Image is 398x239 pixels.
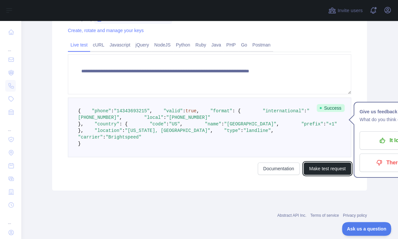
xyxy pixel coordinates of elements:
[343,213,367,218] a: Privacy policy
[342,222,391,236] iframe: Toggle Customer Support
[144,115,164,120] span: "local"
[224,128,240,133] span: "type"
[78,135,103,140] span: "carrier"
[238,40,250,50] a: Go
[107,40,133,50] a: Javascript
[78,128,84,133] span: },
[125,128,210,133] span: "[US_STATE], [GEOGRAPHIC_DATA]"
[151,40,173,50] a: NodeJS
[94,121,119,127] span: "country"
[327,5,364,16] button: Invite users
[119,115,122,120] span: ,
[210,108,232,114] span: "format"
[276,121,279,127] span: ,
[224,121,276,127] span: "[GEOGRAPHIC_DATA]"
[193,40,209,50] a: Ruby
[90,40,107,50] a: cURL
[68,40,90,50] a: Live test
[106,135,141,140] span: "Brightspeed"
[173,40,193,50] a: Python
[149,108,152,114] span: ,
[133,40,151,50] a: jQuery
[326,121,337,127] span: "+1"
[149,121,166,127] span: "code"
[209,40,224,50] a: Java
[166,115,210,120] span: "[PHONE_NUMBER]"
[5,212,16,225] div: ...
[5,119,16,132] div: ...
[122,128,125,133] span: :
[196,108,199,114] span: ,
[263,108,304,114] span: "international"
[94,128,122,133] span: "location"
[78,108,309,120] span: "[PHONE_NUMBER]"
[119,121,128,127] span: : {
[78,108,81,114] span: {
[78,121,84,127] span: },
[241,128,243,133] span: :
[183,108,185,114] span: :
[317,104,345,112] span: Success
[323,121,326,127] span: :
[114,108,149,114] span: "14343693215"
[78,141,81,146] span: }
[224,40,238,50] a: PHP
[163,115,166,120] span: :
[277,213,307,218] a: Abstract API Inc.
[250,40,273,50] a: Postman
[5,39,16,52] div: ...
[310,213,339,218] a: Terms of service
[169,121,180,127] span: "US"
[232,108,241,114] span: : {
[163,108,183,114] span: "valid"
[243,128,271,133] span: "landline"
[68,28,144,33] a: Create, rotate and manage your keys
[304,162,351,175] button: Make test request
[210,128,213,133] span: ,
[111,108,114,114] span: :
[205,121,221,127] span: "name"
[92,108,111,114] span: "phone"
[271,128,273,133] span: ,
[301,121,323,127] span: "prefix"
[304,108,307,114] span: :
[103,135,106,140] span: :
[186,108,197,114] span: true
[221,121,224,127] span: :
[337,7,363,14] span: Invite users
[180,121,183,127] span: ,
[258,162,300,175] a: Documentation
[166,121,169,127] span: :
